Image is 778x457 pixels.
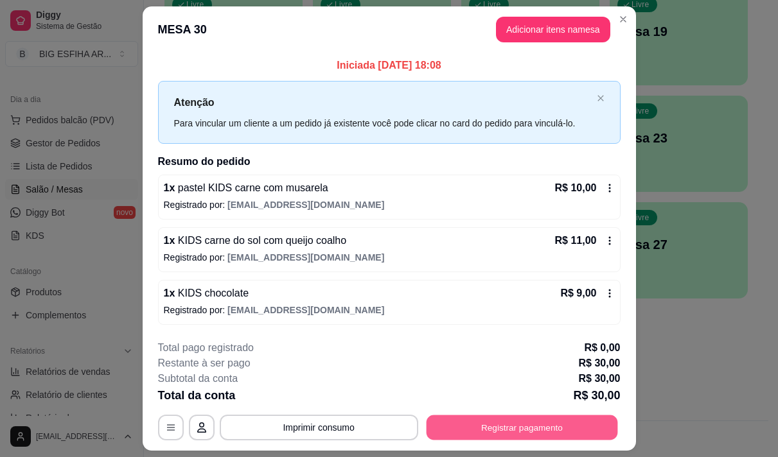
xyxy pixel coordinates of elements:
[426,415,617,440] button: Registrar pagamento
[158,340,254,356] p: Total pago registrado
[584,340,620,356] p: R$ 0,00
[555,180,597,196] p: R$ 10,00
[227,305,384,315] span: [EMAIL_ADDRESS][DOMAIN_NAME]
[164,198,615,211] p: Registrado por:
[227,252,384,263] span: [EMAIL_ADDRESS][DOMAIN_NAME]
[579,356,621,371] p: R$ 30,00
[597,94,605,102] span: close
[158,371,238,386] p: Subtotal da conta
[158,154,621,169] h2: Resumo do pedido
[560,286,596,301] p: R$ 9,00
[496,17,610,42] button: Adicionar itens namesa
[555,233,597,248] p: R$ 11,00
[220,415,418,440] button: Imprimir consumo
[175,235,346,246] span: KIDS carne do sol com queijo coalho
[597,94,605,103] button: close
[174,116,592,130] div: Para vincular um cliente a um pedido já existente você pode clicar no card do pedido para vinculá...
[143,6,636,53] header: MESA 30
[227,200,384,210] span: [EMAIL_ADDRESS][DOMAIN_NAME]
[158,58,621,73] p: Iniciada [DATE] 18:08
[174,94,592,110] p: Atenção
[164,233,347,248] p: 1 x
[579,371,621,386] p: R$ 30,00
[175,182,328,193] span: pastel KIDS carne com musarela
[175,288,249,298] span: KIDS chocolate
[158,356,251,371] p: Restante à ser pago
[164,180,328,196] p: 1 x
[164,286,249,301] p: 1 x
[164,251,615,264] p: Registrado por:
[573,386,620,404] p: R$ 30,00
[158,386,236,404] p: Total da conta
[164,304,615,316] p: Registrado por:
[613,9,633,30] button: Close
